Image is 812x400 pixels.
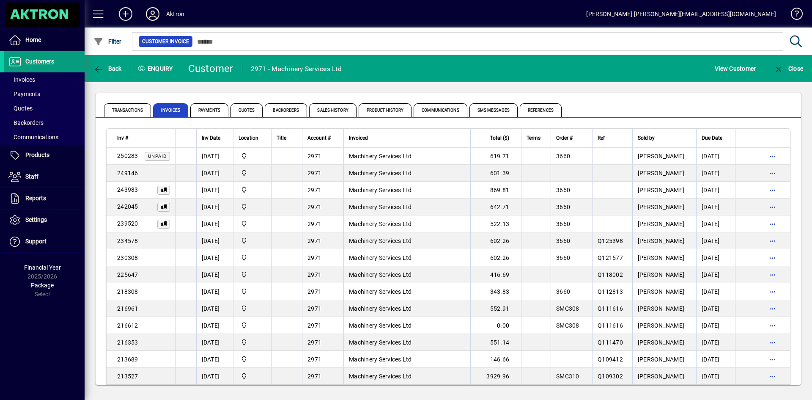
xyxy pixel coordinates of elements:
span: Central [239,236,266,246]
button: More options [766,268,779,281]
button: More options [766,370,779,383]
div: Due Date [702,133,730,143]
a: Payments [4,87,85,101]
span: Machinery Services Ltd [349,170,412,177]
div: Customer [188,62,233,75]
span: 2971 [307,187,321,193]
span: SMC310 [556,373,579,380]
span: Due Date [702,133,722,143]
span: 3660 [556,187,570,193]
a: Reports [4,188,85,209]
a: Invoices [4,72,85,87]
div: Enquiry [131,62,182,75]
a: Knowledge Base [785,2,801,29]
td: [DATE] [196,232,233,249]
span: Invoices [153,103,188,117]
span: 3660 [556,221,570,227]
td: [DATE] [696,300,735,317]
a: Staff [4,166,85,188]
td: [DATE] [696,351,735,368]
button: Add [112,6,139,22]
span: 2971 [307,170,321,177]
button: More options [766,149,779,163]
td: [DATE] [196,199,233,215]
span: 3660 [556,288,570,295]
span: 2971 [307,271,321,278]
span: 2971 [307,322,321,329]
a: Support [4,231,85,252]
button: More options [766,217,779,231]
span: 2971 [307,373,321,380]
span: Machinery Services Ltd [349,237,412,244]
span: Back [93,65,122,72]
span: Total ($) [490,133,509,143]
span: 216612 [117,322,138,329]
span: 2971 [307,339,321,346]
td: 642.71 [470,199,521,215]
span: Q121577 [598,254,623,261]
span: Q112813 [598,288,623,295]
span: 213689 [117,356,138,363]
span: Central [239,321,266,330]
span: Backorders [265,103,307,117]
span: Central [239,355,266,364]
span: Q125398 [598,237,623,244]
span: Machinery Services Ltd [349,373,412,380]
td: 3929.96 [470,368,521,385]
span: SMC308 [556,305,579,312]
span: [PERSON_NAME] [638,187,684,193]
span: Sales History [309,103,356,117]
span: Payments [8,91,40,97]
a: Settings [4,210,85,231]
a: Home [4,30,85,51]
span: 2971 [307,237,321,244]
span: 3660 [556,204,570,210]
app-page-header-button: Close enquiry [765,61,812,76]
button: More options [766,251,779,265]
span: [PERSON_NAME] [638,373,684,380]
span: Invoices [8,76,35,83]
span: Communications [414,103,467,117]
span: Product History [359,103,412,117]
span: [PERSON_NAME] [638,204,684,210]
span: Transactions [104,103,151,117]
span: Order # [556,133,573,143]
span: 3660 [556,237,570,244]
span: Machinery Services Ltd [349,339,412,346]
span: Customers [25,58,54,65]
span: [PERSON_NAME] [638,271,684,278]
td: [DATE] [196,351,233,368]
span: 216353 [117,339,138,346]
span: Q109302 [598,373,623,380]
button: More options [766,200,779,214]
span: [PERSON_NAME] [638,339,684,346]
span: [PERSON_NAME] [638,237,684,244]
td: 343.83 [470,283,521,300]
span: Machinery Services Ltd [349,271,412,278]
div: Location [239,133,266,143]
button: More options [766,336,779,349]
span: 239520 [117,220,138,227]
td: [DATE] [196,317,233,334]
span: Q109412 [598,356,623,363]
div: Total ($) [476,133,517,143]
span: Quotes [230,103,263,117]
div: Inv Date [202,133,228,143]
span: 242045 [117,203,138,210]
td: [DATE] [696,334,735,351]
button: Back [91,61,124,76]
span: Financial Year [24,264,61,271]
span: [PERSON_NAME] [638,221,684,227]
span: [PERSON_NAME] [638,170,684,177]
span: 2971 [307,204,321,210]
button: Profile [139,6,166,22]
app-page-header-button: Back [85,61,131,76]
span: Unpaid [148,154,167,159]
span: Central [239,152,266,161]
div: Order # [556,133,587,143]
span: Central [239,372,266,381]
td: 146.66 [470,351,521,368]
div: [PERSON_NAME] [PERSON_NAME][EMAIL_ADDRESS][DOMAIN_NAME] [586,7,776,21]
span: Settings [25,216,47,223]
td: [DATE] [196,148,233,165]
